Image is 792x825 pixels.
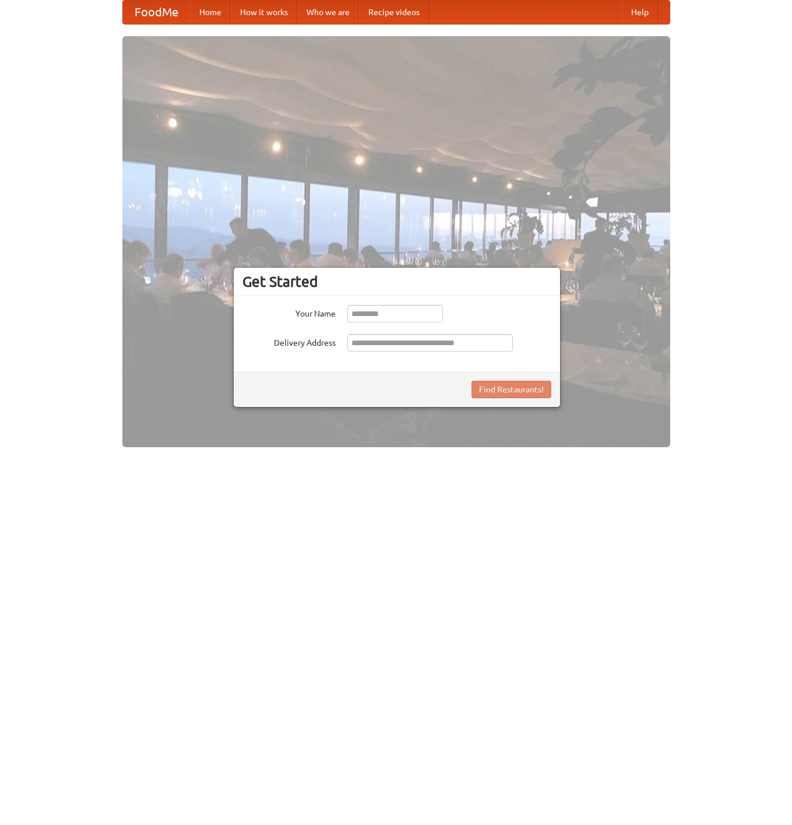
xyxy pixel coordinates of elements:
[297,1,359,24] a: Who we are
[242,273,551,290] h3: Get Started
[231,1,297,24] a: How it works
[123,1,190,24] a: FoodMe
[190,1,231,24] a: Home
[242,334,336,349] label: Delivery Address
[359,1,429,24] a: Recipe videos
[622,1,658,24] a: Help
[242,305,336,320] label: Your Name
[471,381,551,398] button: Find Restaurants!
